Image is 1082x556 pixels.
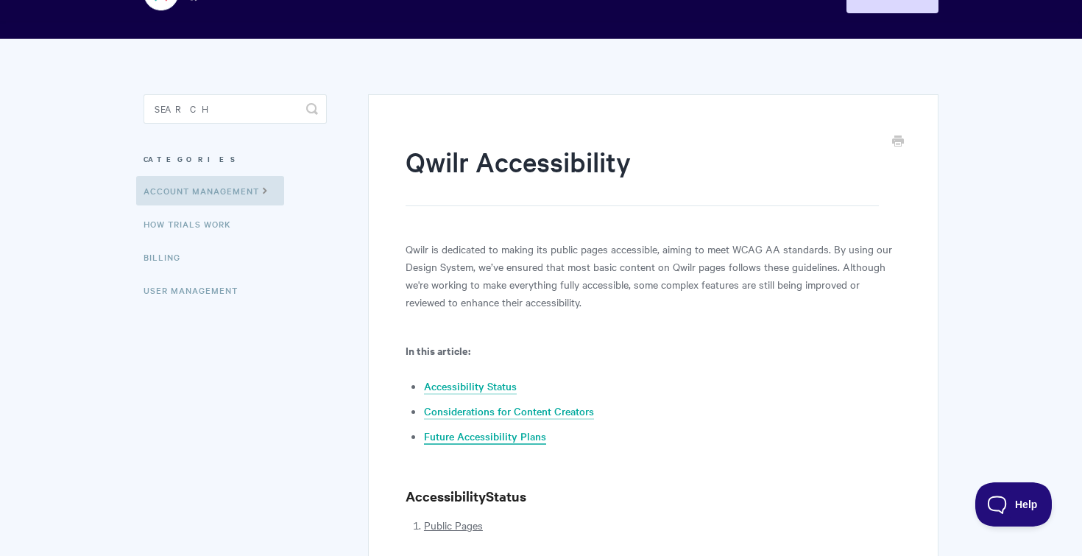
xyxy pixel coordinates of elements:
h3: Categories [144,146,327,172]
b: Accessibility [406,487,486,505]
h3: Status [406,486,901,507]
a: Billing [144,242,191,272]
a: Print this Article [892,134,904,150]
p: Qwilr is dedicated to making its public pages accessible, aiming to meet WCAG AA standards. By us... [406,240,901,311]
a: Considerations for Content Creators [424,404,594,420]
h1: Qwilr Accessibility [406,143,879,206]
a: User Management [144,275,249,305]
iframe: Toggle Customer Support [975,482,1053,527]
u: Public Pages [424,518,483,532]
a: Future Accessibility Plans [424,429,546,445]
a: How Trials Work [144,209,242,239]
a: Account Management [136,176,284,205]
b: In this article: [406,342,470,358]
input: Search [144,94,327,124]
a: Accessibility Status [424,379,517,395]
